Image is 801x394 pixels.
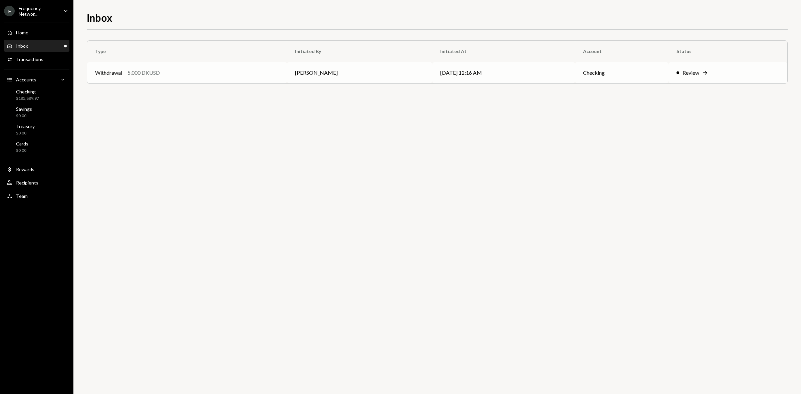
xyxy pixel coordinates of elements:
[16,130,35,136] div: $0.00
[87,41,287,62] th: Type
[16,77,36,82] div: Accounts
[16,96,39,101] div: $185,889.97
[95,69,122,77] div: Withdrawal
[19,5,58,17] div: Frequency Networ...
[575,41,669,62] th: Account
[4,163,69,175] a: Rewards
[16,193,28,199] div: Team
[4,190,69,202] a: Team
[16,89,39,94] div: Checking
[4,6,15,16] div: F
[432,62,575,83] td: [DATE] 12:16 AM
[4,176,69,188] a: Recipients
[16,56,43,62] div: Transactions
[16,43,28,49] div: Inbox
[87,11,112,24] h1: Inbox
[127,69,160,77] div: 5,000 DKUSD
[16,106,32,112] div: Savings
[16,113,32,119] div: $0.00
[16,30,28,35] div: Home
[16,148,28,153] div: $0.00
[16,123,35,129] div: Treasury
[432,41,575,62] th: Initiated At
[575,62,669,83] td: Checking
[287,62,432,83] td: [PERSON_NAME]
[16,180,38,185] div: Recipients
[4,40,69,52] a: Inbox
[4,104,69,120] a: Savings$0.00
[669,41,787,62] th: Status
[4,121,69,137] a: Treasury$0.00
[4,53,69,65] a: Transactions
[4,87,69,103] a: Checking$185,889.97
[4,139,69,155] a: Cards$0.00
[16,166,34,172] div: Rewards
[16,141,28,146] div: Cards
[4,26,69,38] a: Home
[4,73,69,85] a: Accounts
[683,69,699,77] div: Review
[287,41,432,62] th: Initiated By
